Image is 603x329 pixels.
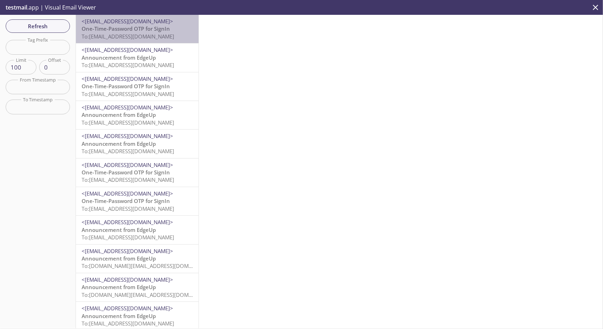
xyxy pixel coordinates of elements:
div: <[EMAIL_ADDRESS][DOMAIN_NAME]>One-Time-Password OTP for SignInTo:[EMAIL_ADDRESS][DOMAIN_NAME] [76,72,199,101]
span: One-Time-Password OTP for SignIn [82,83,170,90]
span: To: [EMAIL_ADDRESS][DOMAIN_NAME] [82,90,174,97]
span: One-Time-Password OTP for SignIn [82,25,170,32]
span: Announcement from EdgeUp [82,255,156,262]
span: To: [DOMAIN_NAME][EMAIL_ADDRESS][DOMAIN_NAME] [82,291,216,298]
span: To: [EMAIL_ADDRESS][DOMAIN_NAME] [82,61,174,68]
div: <[EMAIL_ADDRESS][DOMAIN_NAME]>Announcement from EdgeUpTo:[EMAIL_ADDRESS][DOMAIN_NAME] [76,101,199,129]
span: One-Time-Password OTP for SignIn [82,169,170,176]
div: <[EMAIL_ADDRESS][DOMAIN_NAME]>Announcement from EdgeUpTo:[DOMAIN_NAME][EMAIL_ADDRESS][DOMAIN_NAME] [76,245,199,273]
div: <[EMAIL_ADDRESS][DOMAIN_NAME]>Announcement from EdgeUpTo:[DOMAIN_NAME][EMAIL_ADDRESS][DOMAIN_NAME] [76,273,199,301]
span: Refresh [11,22,64,31]
span: To: [EMAIL_ADDRESS][DOMAIN_NAME] [82,320,174,327]
span: <[EMAIL_ADDRESS][DOMAIN_NAME]> [82,18,173,25]
span: To: [EMAIL_ADDRESS][DOMAIN_NAME] [82,234,174,241]
span: <[EMAIL_ADDRESS][DOMAIN_NAME]> [82,276,173,283]
span: Announcement from EdgeUp [82,54,156,61]
span: To: [DOMAIN_NAME][EMAIL_ADDRESS][DOMAIN_NAME] [82,262,216,269]
span: To: [EMAIL_ADDRESS][DOMAIN_NAME] [82,205,174,212]
span: Announcement from EdgeUp [82,140,156,147]
span: To: [EMAIL_ADDRESS][DOMAIN_NAME] [82,33,174,40]
span: <[EMAIL_ADDRESS][DOMAIN_NAME]> [82,305,173,312]
span: To: [EMAIL_ADDRESS][DOMAIN_NAME] [82,119,174,126]
span: <[EMAIL_ADDRESS][DOMAIN_NAME]> [82,219,173,226]
span: Announcement from EdgeUp [82,283,156,291]
button: Refresh [6,19,70,33]
span: To: [EMAIL_ADDRESS][DOMAIN_NAME] [82,176,174,183]
div: <[EMAIL_ADDRESS][DOMAIN_NAME]>Announcement from EdgeUpTo:[EMAIL_ADDRESS][DOMAIN_NAME] [76,130,199,158]
span: <[EMAIL_ADDRESS][DOMAIN_NAME]> [82,75,173,82]
span: <[EMAIL_ADDRESS][DOMAIN_NAME]> [82,161,173,168]
span: To: [EMAIL_ADDRESS][DOMAIN_NAME] [82,148,174,155]
div: <[EMAIL_ADDRESS][DOMAIN_NAME]>One-Time-Password OTP for SignInTo:[EMAIL_ADDRESS][DOMAIN_NAME] [76,15,199,43]
div: <[EMAIL_ADDRESS][DOMAIN_NAME]>Announcement from EdgeUpTo:[EMAIL_ADDRESS][DOMAIN_NAME] [76,43,199,72]
span: One-Time-Password OTP for SignIn [82,197,170,204]
span: Announcement from EdgeUp [82,312,156,319]
span: <[EMAIL_ADDRESS][DOMAIN_NAME]> [82,247,173,255]
span: <[EMAIL_ADDRESS][DOMAIN_NAME]> [82,104,173,111]
span: <[EMAIL_ADDRESS][DOMAIN_NAME]> [82,46,173,53]
div: <[EMAIL_ADDRESS][DOMAIN_NAME]>Announcement from EdgeUpTo:[EMAIL_ADDRESS][DOMAIN_NAME] [76,216,199,244]
div: <[EMAIL_ADDRESS][DOMAIN_NAME]>One-Time-Password OTP for SignInTo:[EMAIL_ADDRESS][DOMAIN_NAME] [76,187,199,215]
span: Announcement from EdgeUp [82,111,156,118]
span: testmail [6,4,27,11]
span: <[EMAIL_ADDRESS][DOMAIN_NAME]> [82,132,173,139]
span: <[EMAIL_ADDRESS][DOMAIN_NAME]> [82,190,173,197]
span: Announcement from EdgeUp [82,226,156,233]
div: <[EMAIL_ADDRESS][DOMAIN_NAME]>One-Time-Password OTP for SignInTo:[EMAIL_ADDRESS][DOMAIN_NAME] [76,158,199,187]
